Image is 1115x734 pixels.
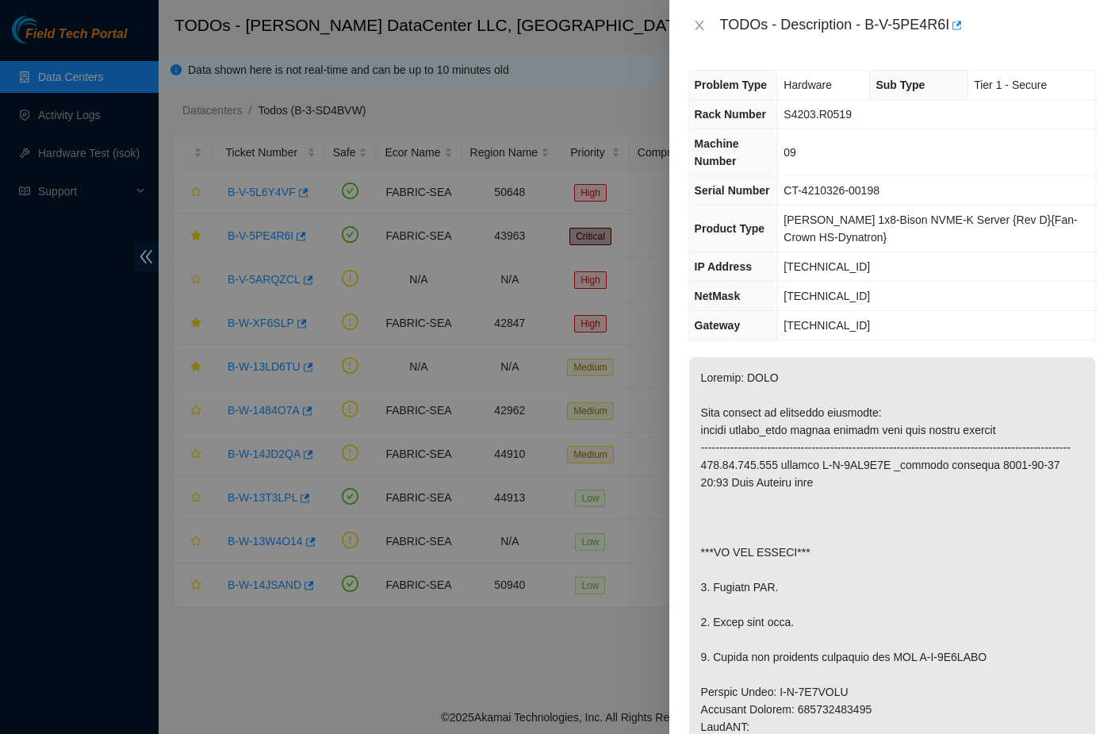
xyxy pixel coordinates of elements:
span: Sub Type [876,79,925,91]
span: Problem Type [695,79,768,91]
span: [TECHNICAL_ID] [784,290,870,302]
span: CT-4210326-00198 [784,184,879,197]
span: [TECHNICAL_ID] [784,260,870,273]
span: S4203.R0519 [784,108,852,121]
span: Rack Number [695,108,766,121]
span: NetMask [695,290,741,302]
span: 09 [784,146,796,159]
span: Machine Number [695,137,739,167]
span: [TECHNICAL_ID] [784,319,870,332]
span: Product Type [695,222,764,235]
span: Tier 1 - Secure [974,79,1047,91]
span: close [693,19,706,32]
button: Close [688,18,711,33]
span: Gateway [695,319,741,332]
span: Serial Number [695,184,770,197]
span: Hardware [784,79,832,91]
span: [PERSON_NAME] 1x8-Bison NVME-K Server {Rev D}{Fan-Crown HS-Dynatron} [784,213,1077,244]
div: TODOs - Description - B-V-5PE4R6I [720,13,1096,38]
span: IP Address [695,260,752,273]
